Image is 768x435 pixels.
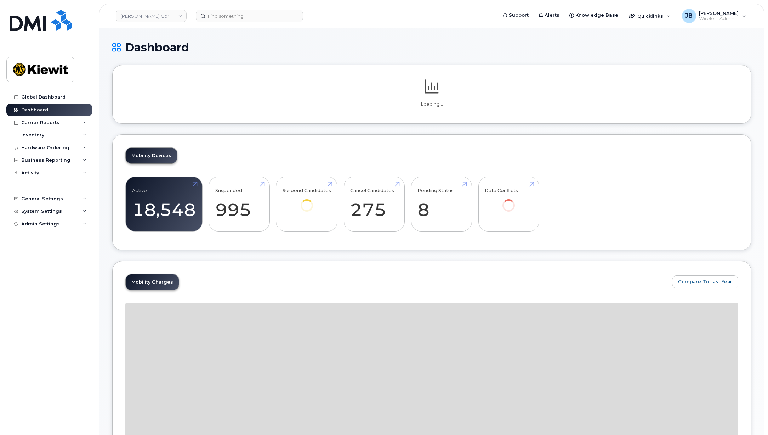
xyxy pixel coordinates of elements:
[132,181,196,228] a: Active 18,548
[485,181,533,222] a: Data Conflicts
[112,41,751,54] h1: Dashboard
[126,148,177,163] a: Mobility Devices
[672,275,738,288] button: Compare To Last Year
[350,181,398,228] a: Cancel Candidates 275
[678,278,732,285] span: Compare To Last Year
[215,181,263,228] a: Suspended 995
[125,101,738,107] p: Loading...
[126,274,179,290] a: Mobility Charges
[417,181,465,228] a: Pending Status 8
[283,181,331,222] a: Suspend Candidates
